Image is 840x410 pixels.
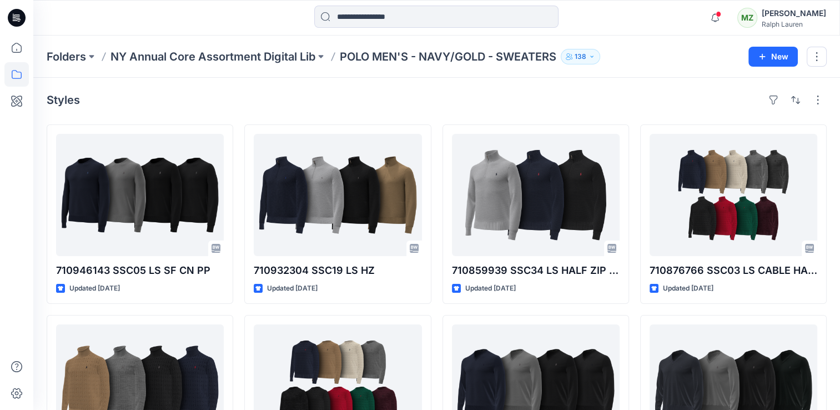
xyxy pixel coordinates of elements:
a: 710946143 SSC05 LS SF CN PP [56,134,224,256]
a: 710932304 SSC19 LS HZ [254,134,421,256]
button: New [748,47,798,67]
p: Updated [DATE] [663,283,713,294]
p: 710946143 SSC05 LS SF CN PP [56,263,224,278]
a: NY Annual Core Assortment Digital Lib [110,49,315,64]
div: [PERSON_NAME] [762,7,826,20]
a: 710859939 SSC34 LS HALF ZIP W PP [452,134,620,256]
p: POLO MEN'S - NAVY/GOLD - SWEATERS [340,49,556,64]
a: 710876766 SSC03 LS CABLE HALF ZIP PP [650,134,817,256]
h4: Styles [47,93,80,107]
p: 710932304 SSC19 LS HZ [254,263,421,278]
p: 710876766 SSC03 LS CABLE HALF ZIP PP [650,263,817,278]
p: 138 [575,51,586,63]
p: Updated [DATE] [267,283,318,294]
div: MZ [737,8,757,28]
a: Folders [47,49,86,64]
p: Updated [DATE] [465,283,516,294]
div: Ralph Lauren [762,20,826,28]
button: 138 [561,49,600,64]
p: Updated [DATE] [69,283,120,294]
p: 710859939 SSC34 LS HALF ZIP W PP [452,263,620,278]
